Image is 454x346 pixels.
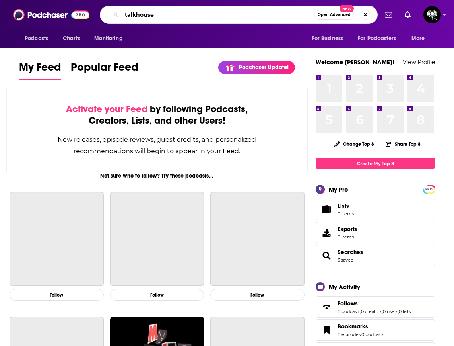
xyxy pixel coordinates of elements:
button: open menu [19,31,58,46]
button: Show profile menu [423,6,441,23]
button: Change Top 8 [330,139,379,149]
span: Charts [63,33,80,44]
span: Exports [338,225,357,233]
span: For Podcasters [358,33,396,44]
a: Lists [316,199,435,220]
span: Bookmarks [316,319,435,341]
button: open menu [406,31,435,46]
a: 0 users [383,309,398,314]
img: Podchaser - Follow, Share and Rate Podcasts [13,7,89,22]
span: More [411,33,425,44]
div: New releases, episode reviews, guest credits, and personalized recommendations will begin to appe... [47,134,268,157]
span: Lists [338,202,354,209]
span: 0 items [338,234,357,240]
input: Search podcasts, credits, & more... [122,8,314,21]
a: 0 episodes [338,332,361,337]
span: Lists [318,204,334,215]
a: My Feed [19,61,61,80]
button: open menu [353,31,407,46]
button: Follow [210,289,305,301]
button: Follow [110,289,204,301]
a: Searches [318,250,334,261]
a: Follows [318,301,334,313]
span: Podcasts [25,33,48,44]
a: 0 lists [399,309,411,314]
a: Charts [58,31,85,46]
span: New [340,5,354,12]
span: Bookmarks [338,323,368,330]
a: PRO [424,186,434,192]
p: Podchaser Update! [239,64,289,71]
div: Not sure who to follow? Try these podcasts... [6,172,308,179]
a: 0 podcasts [338,309,360,314]
div: My Activity [329,283,360,291]
span: Popular Feed [71,61,138,79]
span: My Feed [19,61,61,79]
button: Open AdvancedNew [314,10,354,20]
a: 3 saved [338,257,353,263]
img: User Profile [423,6,441,23]
span: 0 items [338,211,354,217]
span: Monitoring [94,33,122,44]
a: Show notifications dropdown [402,8,414,22]
span: Lists [338,202,349,209]
a: Bookmarks [318,324,334,336]
a: The Joe Rogan Experience [10,192,104,286]
span: Searches [316,245,435,266]
span: Exports [318,227,334,238]
a: Welcome [PERSON_NAME]! [316,58,394,66]
span: , [382,309,383,314]
div: Search podcasts, credits, & more... [100,6,378,24]
span: Logged in as columbiapub [423,6,441,23]
button: open menu [306,31,353,46]
a: View Profile [403,58,435,66]
div: My Pro [329,186,348,193]
div: by following Podcasts, Creators, Lists, and other Users! [47,104,268,127]
a: Planet Money [210,192,305,286]
a: 0 creators [361,309,382,314]
a: Popular Feed [71,61,138,80]
span: Follows [316,296,435,318]
span: Open Advanced [318,13,351,17]
button: Follow [10,289,104,301]
span: For Business [312,33,343,44]
a: Create My Top 8 [316,158,435,169]
a: Searches [338,248,363,256]
button: Share Top 8 [385,136,421,152]
span: , [398,309,399,314]
a: Bookmarks [338,323,384,330]
span: Activate your Feed [66,103,147,115]
a: Exports [316,222,435,243]
span: , [361,332,361,337]
a: 0 podcasts [361,332,384,337]
a: This American Life [110,192,204,286]
span: Follows [338,300,358,307]
a: Follows [338,300,411,307]
a: Show notifications dropdown [382,8,395,22]
button: open menu [89,31,133,46]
